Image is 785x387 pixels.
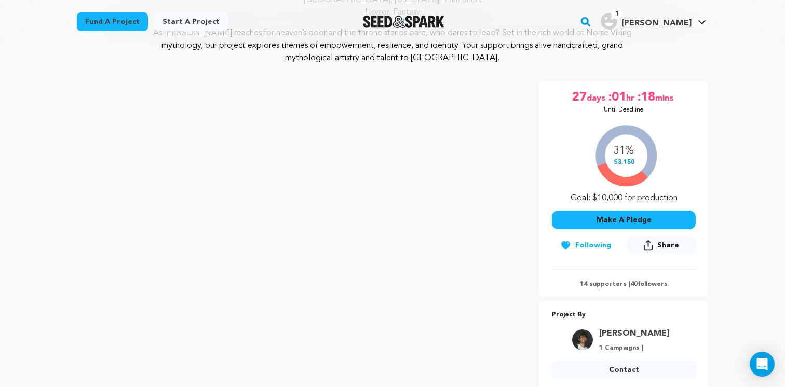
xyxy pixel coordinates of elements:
[587,89,607,106] span: days
[601,13,617,30] img: user.png
[627,236,696,259] span: Share
[572,329,593,350] img: 8ab974be6d698231.jpg
[552,361,696,379] a: Contact
[599,344,669,352] p: 1 Campaigns |
[154,12,228,31] a: Start a project
[363,16,444,28] a: Seed&Spark Homepage
[599,11,708,30] a: Graham R.'s Profile
[552,280,696,288] p: 14 supporters | followers
[572,89,587,106] span: 27
[611,9,623,19] span: 1
[77,12,148,31] a: Fund a project
[657,240,679,251] span: Share
[552,236,619,255] button: Following
[552,211,696,229] button: Make A Pledge
[604,106,644,114] p: Until Deadline
[552,309,696,321] p: Project By
[140,27,645,64] p: As [PERSON_NAME] reaches for heaven’s door and the throne stands bare, who dares to lead? Set in ...
[601,13,692,30] div: Graham R.'s Profile
[655,89,675,106] span: mins
[750,352,775,377] div: Open Intercom Messenger
[599,11,708,33] span: Graham R.'s Profile
[637,89,655,106] span: :18
[621,19,692,27] span: [PERSON_NAME]
[627,236,696,255] button: Share
[599,327,669,340] a: Goto Alex Footen profile
[607,89,626,106] span: :01
[626,89,637,106] span: hr
[363,16,444,28] img: Seed&Spark Logo Dark Mode
[630,281,638,287] span: 40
